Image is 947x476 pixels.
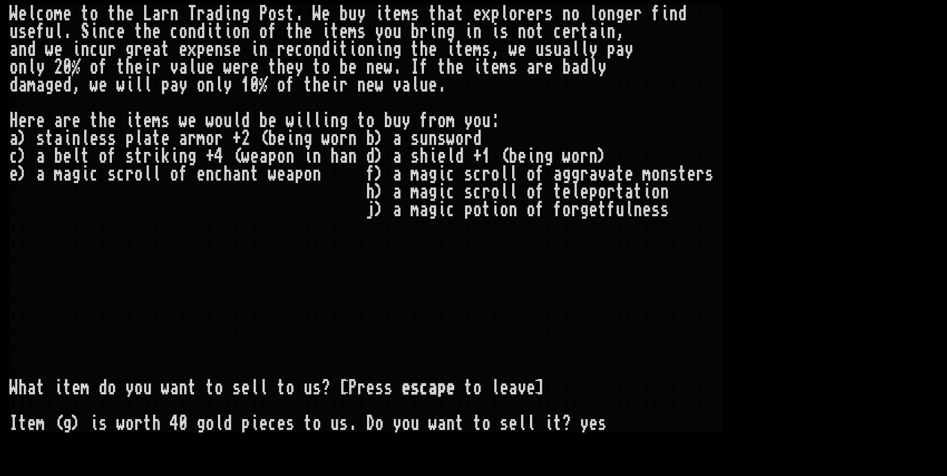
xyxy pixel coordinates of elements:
[223,41,232,58] div: s
[535,58,544,76] div: r
[206,112,214,130] div: w
[420,76,428,94] div: u
[197,76,206,94] div: o
[393,41,402,58] div: g
[455,41,464,58] div: t
[54,5,63,23] div: m
[27,41,36,58] div: d
[197,5,206,23] div: r
[375,23,384,41] div: y
[321,76,330,94] div: e
[598,5,607,23] div: o
[63,5,72,23] div: e
[571,41,580,58] div: l
[72,41,81,58] div: i
[27,58,36,76] div: l
[571,58,580,76] div: a
[45,23,54,41] div: u
[411,76,420,94] div: l
[598,23,607,41] div: i
[420,58,428,76] div: f
[259,41,268,58] div: n
[544,5,553,23] div: s
[375,58,384,76] div: e
[295,41,304,58] div: c
[125,112,134,130] div: i
[72,112,81,130] div: e
[206,76,214,94] div: n
[313,112,321,130] div: l
[232,41,241,58] div: e
[437,58,446,76] div: t
[348,23,357,41] div: m
[428,23,437,41] div: i
[446,5,455,23] div: a
[134,112,143,130] div: t
[72,76,81,94] div: ,
[179,112,188,130] div: w
[161,41,170,58] div: t
[197,41,206,58] div: p
[304,41,313,58] div: o
[330,76,339,94] div: i
[152,5,161,23] div: a
[81,23,90,41] div: S
[18,41,27,58] div: n
[286,5,295,23] div: t
[143,76,152,94] div: l
[491,41,500,58] div: ,
[18,58,27,76] div: n
[616,23,625,41] div: ,
[446,41,455,58] div: i
[348,41,357,58] div: i
[90,23,99,41] div: i
[339,41,348,58] div: t
[526,23,535,41] div: o
[268,112,277,130] div: e
[580,58,589,76] div: d
[295,112,304,130] div: i
[553,41,562,58] div: u
[321,23,330,41] div: i
[107,23,116,41] div: c
[678,5,687,23] div: d
[54,58,63,76] div: 2
[143,41,152,58] div: e
[81,5,90,23] div: t
[455,5,464,23] div: t
[143,5,152,23] div: L
[607,23,616,41] div: n
[206,58,214,76] div: e
[232,5,241,23] div: n
[580,41,589,58] div: l
[304,76,313,94] div: t
[223,5,232,23] div: i
[107,41,116,58] div: r
[313,5,321,23] div: W
[366,41,375,58] div: n
[428,76,437,94] div: e
[36,23,45,41] div: f
[250,58,259,76] div: e
[473,41,482,58] div: m
[18,112,27,130] div: e
[455,58,464,76] div: e
[143,112,152,130] div: e
[250,41,259,58] div: i
[18,23,27,41] div: s
[134,23,143,41] div: t
[125,5,134,23] div: e
[277,5,286,23] div: s
[223,112,232,130] div: u
[589,41,598,58] div: y
[411,5,420,23] div: s
[143,23,152,41] div: h
[535,23,544,41] div: t
[188,58,197,76] div: l
[500,5,509,23] div: l
[206,23,214,41] div: i
[250,76,259,94] div: 0
[134,41,143,58] div: r
[197,58,206,76] div: u
[482,41,491,58] div: s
